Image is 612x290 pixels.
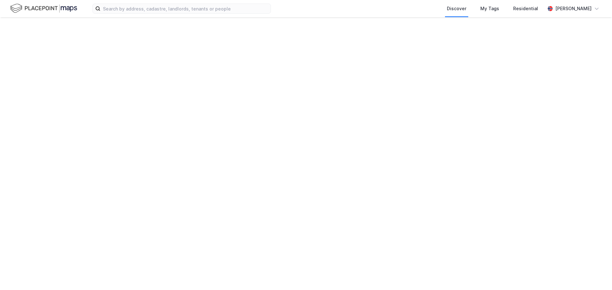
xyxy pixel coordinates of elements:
iframe: Chat Widget [580,259,612,290]
div: My Tags [480,5,499,12]
div: Discover [447,5,466,12]
div: [PERSON_NAME] [555,5,592,12]
img: logo.f888ab2527a4732fd821a326f86c7f29.svg [10,3,77,14]
div: Residential [513,5,538,12]
input: Search by address, cadastre, landlords, tenants or people [100,4,271,13]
